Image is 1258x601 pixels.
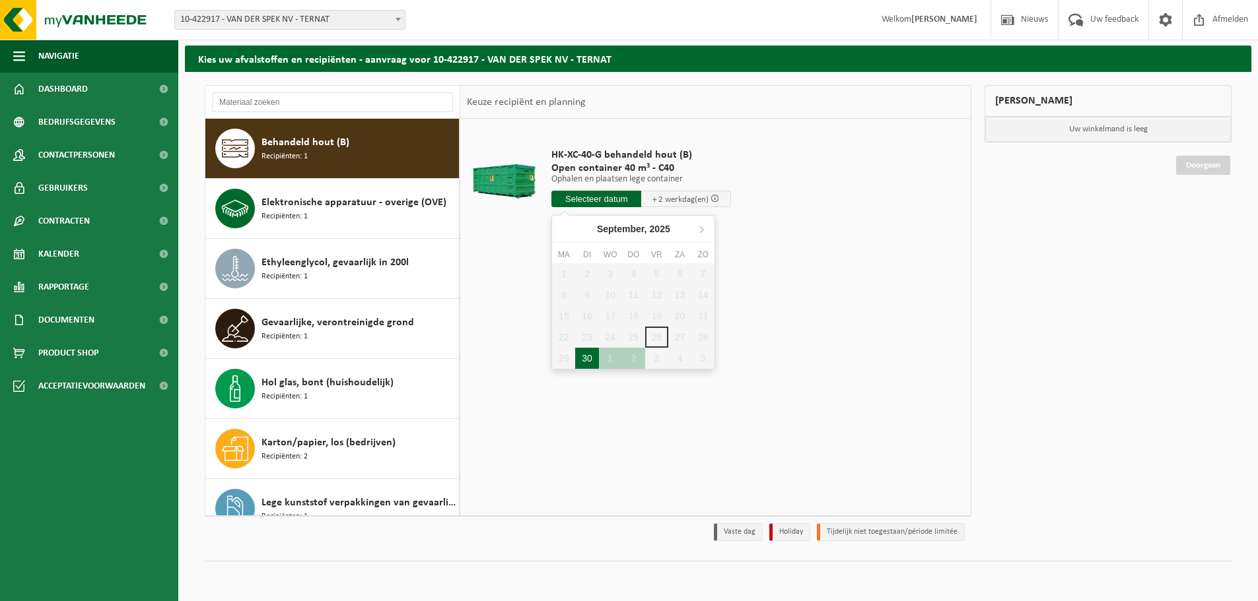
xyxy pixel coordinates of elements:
div: di [575,248,598,261]
div: 1 [599,348,622,369]
div: za [668,248,691,261]
span: HK-XC-40-G behandeld hout (B) [551,148,731,162]
div: ma [552,248,575,261]
span: Behandeld hout (B) [262,135,349,150]
span: 10-422917 - VAN DER SPEK NV - TERNAT [175,11,405,29]
span: 10-422917 - VAN DER SPEK NV - TERNAT [174,10,405,30]
span: Contracten [38,205,90,237]
div: September, [592,218,676,239]
span: Recipiënten: 1 [262,391,308,403]
input: Materiaal zoeken [212,92,453,112]
h2: Kies uw afvalstoffen en recipiënten - aanvraag voor 10-422917 - VAN DER SPEK NV - TERNAT [185,46,1251,71]
span: Documenten [38,303,94,336]
span: Contactpersonen [38,139,115,172]
span: Karton/papier, los (bedrijven) [262,435,396,451]
span: Kalender [38,237,79,270]
span: Recipiënten: 1 [262,210,308,223]
div: Keuze recipiënt en planning [460,86,592,119]
div: vr [645,248,668,261]
span: Lege kunststof verpakkingen van gevaarlijke stoffen [262,495,456,511]
span: Recipiënten: 1 [262,331,308,343]
span: Acceptatievoorwaarden [38,369,145,402]
span: Recipiënten: 1 [262,150,308,163]
span: Recipiënten: 1 [262,270,308,283]
div: 30 [575,348,598,369]
span: Ethyleenglycol, gevaarlijk in 200l [262,255,409,270]
div: [PERSON_NAME] [985,85,1232,117]
span: Elektronische apparatuur - overige (OVE) [262,195,446,210]
li: Holiday [769,523,810,541]
span: Hol glas, bont (huishoudelijk) [262,375,394,391]
li: Tijdelijk niet toegestaan/période limitée [817,523,965,541]
span: Bedrijfsgegevens [38,106,116,139]
p: Ophalen en plaatsen lege container [551,175,731,184]
div: zo [691,248,715,261]
span: Recipiënten: 1 [262,511,308,523]
button: Karton/papier, los (bedrijven) Recipiënten: 2 [205,419,460,479]
strong: [PERSON_NAME] [911,15,977,24]
button: Hol glas, bont (huishoudelijk) Recipiënten: 1 [205,359,460,419]
span: Gebruikers [38,172,88,205]
i: 2025 [650,224,670,234]
div: 2 [622,348,645,369]
input: Selecteer datum [551,191,641,207]
button: Gevaarlijke, verontreinigde grond Recipiënten: 1 [205,299,460,359]
span: Dashboard [38,73,88,106]
div: wo [599,248,622,261]
button: Ethyleenglycol, gevaarlijk in 200l Recipiënten: 1 [205,239,460,299]
li: Vaste dag [714,523,763,541]
span: Open container 40 m³ - C40 [551,162,731,175]
span: Navigatie [38,40,79,73]
div: do [622,248,645,261]
div: 3 [645,348,668,369]
button: Lege kunststof verpakkingen van gevaarlijke stoffen Recipiënten: 1 [205,479,460,539]
p: Uw winkelmand is leeg [985,117,1231,142]
button: Behandeld hout (B) Recipiënten: 1 [205,119,460,179]
span: + 2 werkdag(en) [652,195,709,204]
span: Gevaarlijke, verontreinigde grond [262,315,414,331]
a: Doorgaan [1176,156,1230,175]
span: Rapportage [38,270,89,303]
span: Recipiënten: 2 [262,451,308,463]
button: Elektronische apparatuur - overige (OVE) Recipiënten: 1 [205,179,460,239]
span: Product Shop [38,336,98,369]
